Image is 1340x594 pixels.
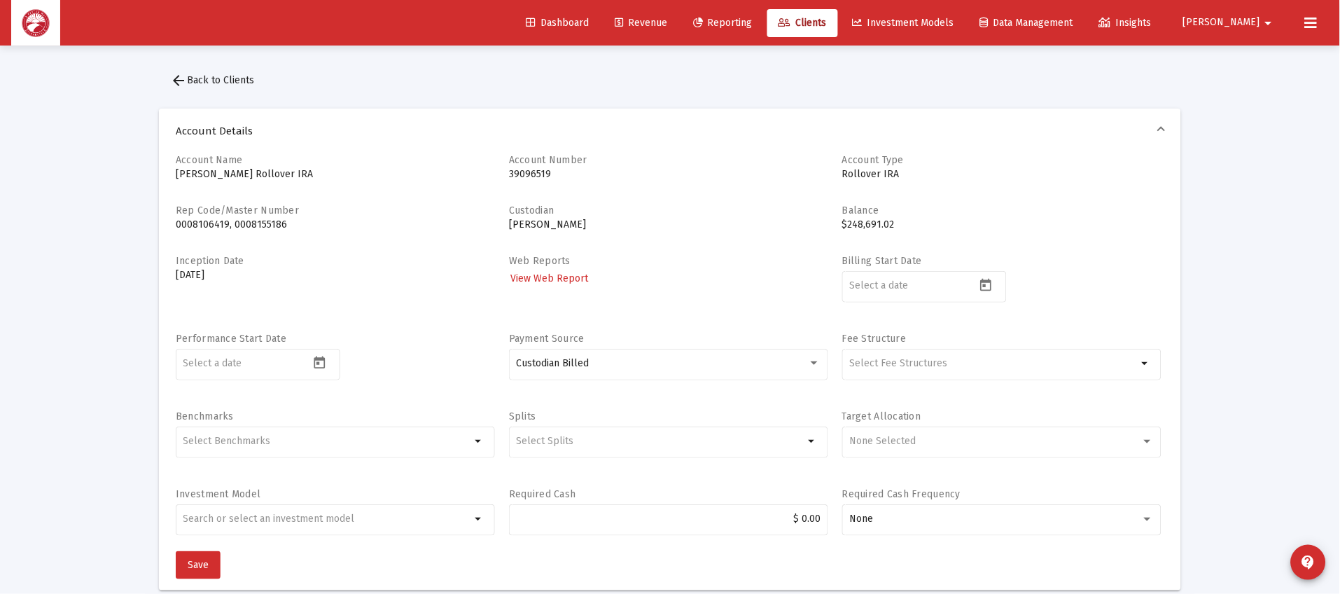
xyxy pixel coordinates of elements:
[842,488,961,500] label: Required Cash Frequency
[176,205,299,216] label: Rep Code/Master Number
[176,551,221,579] button: Save
[526,17,589,29] span: Dashboard
[842,205,879,216] label: Balance
[842,410,921,422] label: Target Allocation
[842,167,1161,181] p: Rollover IRA
[22,9,50,37] img: Dashboard
[470,511,487,527] mat-icon: arrow_drop_down
[516,513,821,525] input: $2000.00
[1088,9,1163,37] a: Insights
[969,9,1084,37] a: Data Management
[509,167,828,181] p: 39096519
[804,433,821,450] mat-icon: arrow_drop_down
[1183,17,1260,29] span: [PERSON_NAME]
[1166,8,1294,36] button: [PERSON_NAME]
[682,9,764,37] a: Reporting
[849,435,916,447] span: None Selected
[176,124,1159,138] span: Account Details
[1099,17,1152,29] span: Insights
[509,205,554,216] label: Custodian
[849,513,873,525] span: None
[183,513,471,525] input: undefined
[842,333,907,345] label: Fee Structure
[1260,9,1277,37] mat-icon: arrow_drop_down
[1137,355,1154,372] mat-icon: arrow_drop_down
[183,433,471,450] mat-chip-list: Selection
[176,167,495,181] p: [PERSON_NAME] Rollover IRA
[176,154,242,166] label: Account Name
[176,488,260,500] label: Investment Model
[849,280,975,291] input: Select a date
[980,17,1073,29] span: Data Management
[510,272,588,284] span: View Web Report
[842,218,1161,232] p: $248,691.02
[183,436,471,447] input: Select Benchmarks
[515,9,600,37] a: Dashboard
[509,333,585,345] label: Payment Source
[516,357,589,369] span: Custodian Billed
[603,9,678,37] a: Revenue
[188,559,209,571] span: Save
[975,275,996,295] button: Open calendar
[509,154,587,166] label: Account Number
[170,72,187,89] mat-icon: arrow_back
[842,154,904,166] label: Account Type
[176,268,495,282] p: [DATE]
[176,255,244,267] label: Inception Date
[849,358,1137,369] input: Select Fee Structures
[853,17,954,29] span: Investment Models
[849,355,1137,372] mat-chip-list: Selection
[509,268,589,289] a: View Web Report
[509,218,828,232] p: [PERSON_NAME]
[693,17,753,29] span: Reporting
[470,433,487,450] mat-icon: arrow_drop_down
[159,109,1181,153] mat-expansion-panel-header: Account Details
[176,333,286,345] label: Performance Start Date
[1300,554,1317,571] mat-icon: contact_support
[842,255,922,267] label: Billing Start Date
[159,153,1181,590] div: Account Details
[176,218,495,232] p: 0008106419, 0008155186
[183,358,309,369] input: Select a date
[516,436,804,447] input: Select Splits
[767,9,838,37] a: Clients
[516,433,804,450] mat-chip-list: Selection
[159,67,265,95] button: Back to Clients
[509,488,576,500] label: Required Cash
[309,352,330,373] button: Open calendar
[509,255,571,267] label: Web Reports
[170,74,254,86] span: Back to Clients
[176,410,234,422] label: Benchmarks
[509,410,536,422] label: Splits
[779,17,827,29] span: Clients
[842,9,965,37] a: Investment Models
[615,17,667,29] span: Revenue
